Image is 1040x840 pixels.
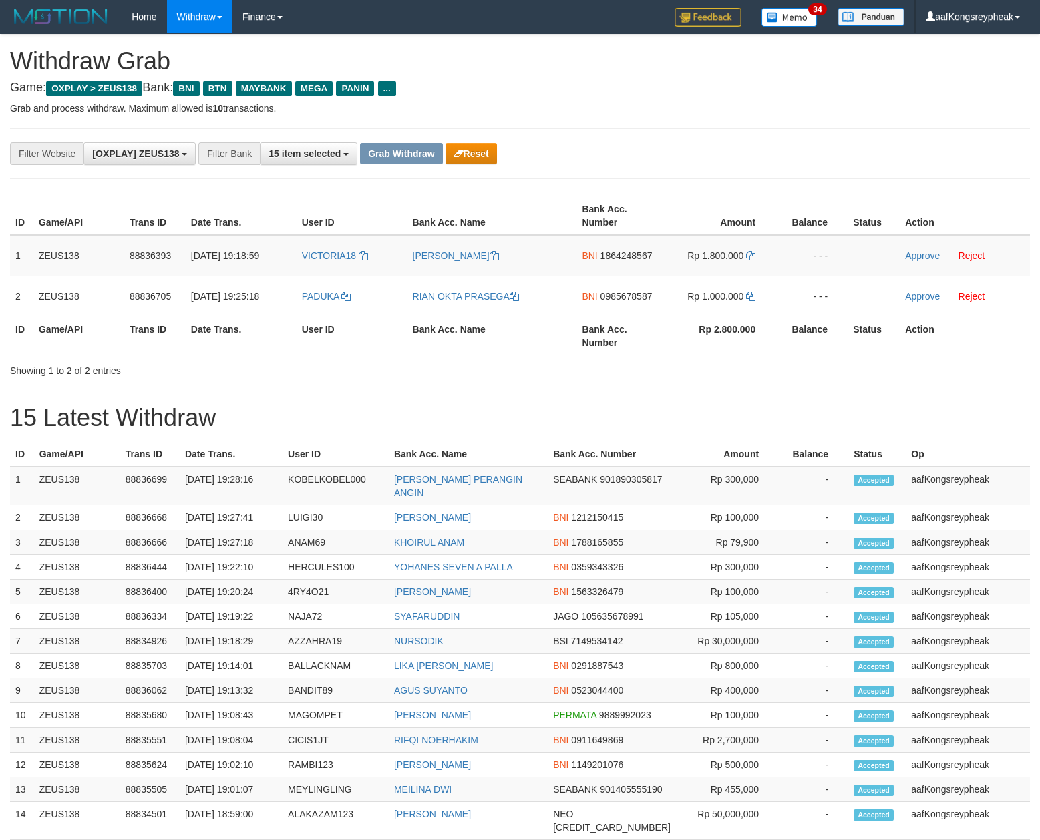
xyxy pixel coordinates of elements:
td: MEYLINGLING [283,777,389,802]
span: BNI [553,512,568,523]
span: BNI [553,685,568,696]
td: [DATE] 19:27:18 [180,530,283,555]
td: 88836334 [120,604,180,629]
td: - [779,629,848,654]
a: Approve [905,250,940,261]
span: Accepted [854,562,894,574]
div: Filter Bank [198,142,260,165]
td: - [779,777,848,802]
td: 88834926 [120,629,180,654]
span: BNI [582,291,597,302]
td: ANAM69 [283,530,389,555]
td: BANDIT89 [283,678,389,703]
td: HERCULES100 [283,555,389,580]
td: Rp 300,000 [676,555,779,580]
td: ZEUS138 [34,555,120,580]
th: Bank Acc. Name [407,317,577,355]
th: Balance [779,442,848,467]
td: NAJA72 [283,604,389,629]
td: Rp 79,900 [676,530,779,555]
td: aafKongsreypheak [906,505,1030,530]
a: KHOIRUL ANAM [394,537,464,548]
td: aafKongsreypheak [906,802,1030,840]
p: Grab and process withdraw. Maximum allowed is transactions. [10,101,1030,115]
td: [DATE] 19:08:04 [180,728,283,753]
td: ZEUS138 [34,505,120,530]
td: ZEUS138 [34,777,120,802]
button: Reset [446,143,497,164]
span: 34 [808,3,826,15]
span: MEGA [295,81,333,96]
span: [OXPLAY] ZEUS138 [92,148,179,159]
td: aafKongsreypheak [906,703,1030,728]
span: VICTORIA18 [302,250,356,261]
span: NEO [553,809,573,819]
td: ZEUS138 [34,728,120,753]
a: YOHANES SEVEN A PALLA [394,562,513,572]
a: RIAN OKTA PRASEGA [413,291,519,302]
td: 88835703 [120,654,180,678]
span: SEABANK [553,784,597,795]
a: [PERSON_NAME] [394,809,471,819]
td: [DATE] 19:08:43 [180,703,283,728]
td: [DATE] 19:18:29 [180,629,283,654]
span: Copy 1788165855 to clipboard [571,537,623,548]
td: 88836668 [120,505,180,530]
td: ZEUS138 [34,604,120,629]
th: Bank Acc. Number [548,442,676,467]
td: 10 [10,703,34,728]
span: Accepted [854,760,894,771]
td: - - - [775,235,848,276]
span: [DATE] 19:18:59 [191,250,259,261]
th: Action [900,197,1030,235]
span: Accepted [854,612,894,623]
td: [DATE] 18:59:00 [180,802,283,840]
td: Rp 300,000 [676,467,779,505]
td: - [779,467,848,505]
td: Rp 455,000 [676,777,779,802]
th: Action [900,317,1030,355]
th: Rp 2.800.000 [667,317,775,355]
td: 88834501 [120,802,180,840]
td: aafKongsreypheak [906,728,1030,753]
td: 2 [10,276,33,317]
td: [DATE] 19:27:41 [180,505,283,530]
span: MAYBANK [236,81,292,96]
td: 4 [10,555,34,580]
span: Copy 0291887543 to clipboard [571,660,623,671]
th: Trans ID [124,317,186,355]
td: 11 [10,728,34,753]
th: Trans ID [124,197,186,235]
a: NURSODIK [394,636,444,646]
span: BNI [173,81,199,96]
td: ZEUS138 [34,678,120,703]
span: Copy 1212150415 to clipboard [571,512,623,523]
th: User ID [297,317,407,355]
span: Copy 1864248567 to clipboard [600,250,653,261]
td: Rp 105,000 [676,604,779,629]
span: 15 item selected [269,148,341,159]
span: [DATE] 19:25:18 [191,291,259,302]
td: [DATE] 19:13:32 [180,678,283,703]
img: MOTION_logo.png [10,7,112,27]
img: Button%20Memo.svg [761,8,818,27]
a: Copy 1800000 to clipboard [746,250,755,261]
span: BTN [203,81,232,96]
span: Accepted [854,636,894,648]
a: Reject [959,291,985,302]
td: aafKongsreypheak [906,555,1030,580]
td: ALAKAZAM123 [283,802,389,840]
td: - [779,530,848,555]
td: 88835505 [120,777,180,802]
td: 9 [10,678,34,703]
h1: 15 Latest Withdraw [10,405,1030,431]
td: 7 [10,629,34,654]
td: 1 [10,467,34,505]
span: Accepted [854,785,894,796]
th: Balance [775,197,848,235]
a: [PERSON_NAME] [413,250,499,261]
th: Date Trans. [186,197,297,235]
span: Copy 0985678587 to clipboard [600,291,653,302]
a: Reject [959,250,985,261]
th: Date Trans. [180,442,283,467]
